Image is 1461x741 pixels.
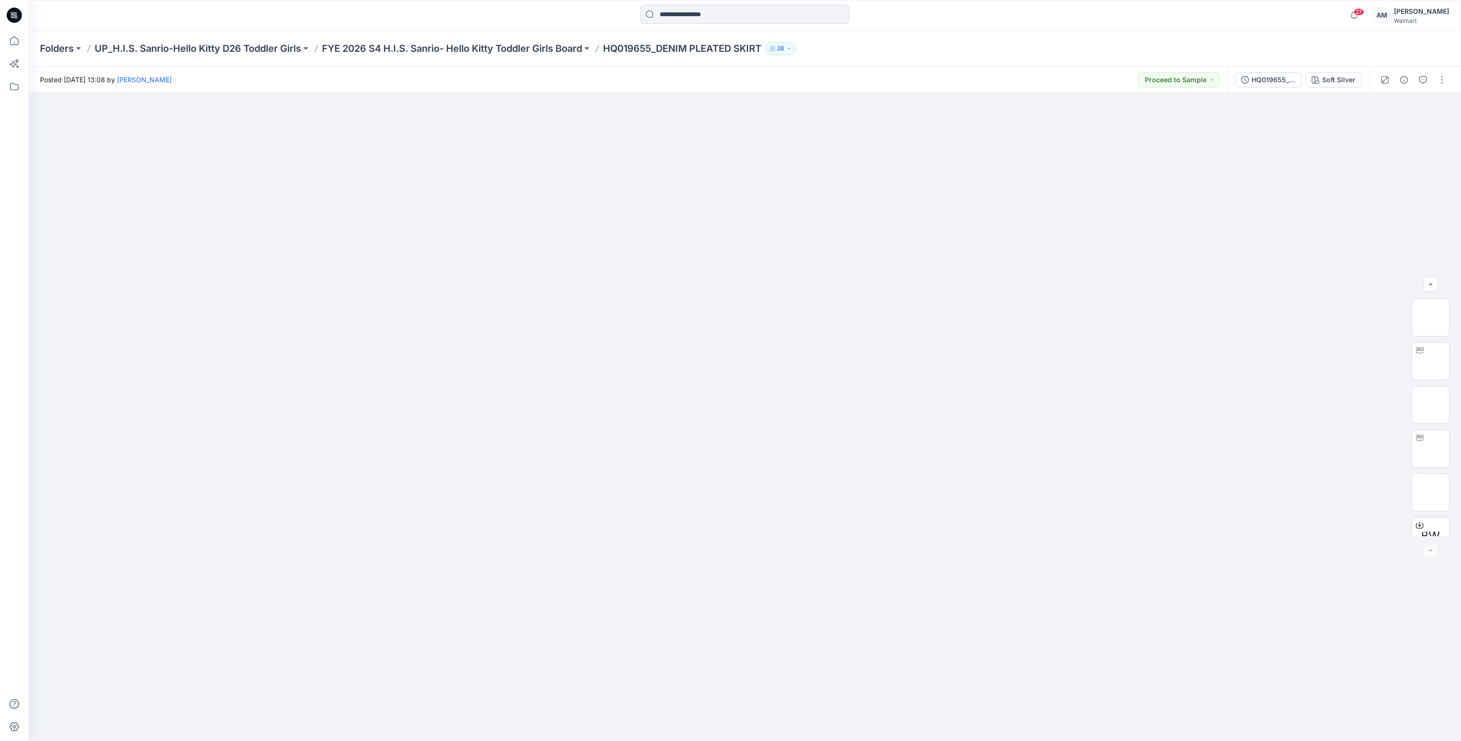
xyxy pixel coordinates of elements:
[1354,8,1364,16] span: 27
[1412,299,1449,336] img: WM TD 3T MULTI PC-ALL Colorway wo Avatar
[1396,72,1412,87] button: Details
[1235,72,1302,87] button: HQ019655_TG DENIM PLEATED SKIRT_UPDT 3.20
[765,42,796,55] button: 28
[117,76,172,84] a: [PERSON_NAME]
[1305,72,1362,87] button: Soft Silver
[1394,6,1449,17] div: [PERSON_NAME]
[40,42,74,55] a: Folders
[322,42,582,55] a: FYE 2026 S4 H.I.S. Sanrio- Hello Kitty Toddler Girls Board
[95,42,301,55] a: UP_H.I.S. Sanrio-Hello Kitty D26 Toddler Girls
[1322,75,1355,85] div: Soft Silver
[777,43,784,54] p: 28
[1421,528,1440,545] span: BW
[603,42,761,55] p: HQ019655_DENIM PLEATED SKIRT
[40,75,172,85] span: Posted [DATE] 13:08 by
[1394,17,1449,24] div: Walmart
[1373,7,1390,24] div: AM
[1252,75,1295,85] div: HQ019655_TG DENIM PLEATED SKIRT_UPDT 3.20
